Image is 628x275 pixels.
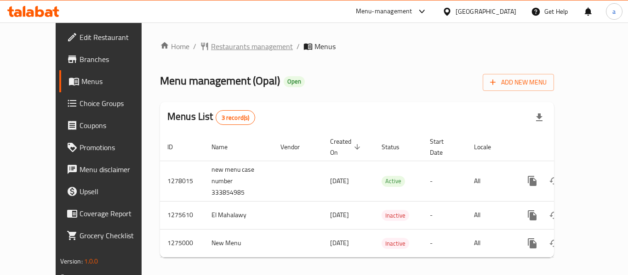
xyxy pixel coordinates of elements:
[59,26,160,48] a: Edit Restaurant
[543,204,565,226] button: Change Status
[514,133,617,161] th: Actions
[521,232,543,254] button: more
[280,141,312,152] span: Vendor
[382,141,411,152] span: Status
[160,41,554,52] nav: breadcrumb
[284,78,305,85] span: Open
[81,76,153,87] span: Menus
[80,120,153,131] span: Coupons
[216,113,255,122] span: 3 record(s)
[422,229,467,257] td: -
[490,77,547,88] span: Add New Menu
[430,136,456,158] span: Start Date
[456,6,516,17] div: [GEOGRAPHIC_DATA]
[84,255,98,267] span: 1.0.0
[211,41,293,52] span: Restaurants management
[200,41,293,52] a: Restaurants management
[204,229,273,257] td: New Menu
[80,142,153,153] span: Promotions
[467,161,514,201] td: All
[528,107,550,129] div: Export file
[330,237,349,249] span: [DATE]
[211,141,240,152] span: Name
[160,41,189,52] a: Home
[543,232,565,254] button: Change Status
[59,48,160,70] a: Branches
[80,98,153,109] span: Choice Groups
[382,176,405,186] span: Active
[297,41,300,52] li: /
[382,210,409,221] div: Inactive
[521,170,543,192] button: more
[59,202,160,224] a: Coverage Report
[204,201,273,229] td: El Mahalawy
[167,141,185,152] span: ID
[612,6,616,17] span: a
[80,208,153,219] span: Coverage Report
[467,229,514,257] td: All
[160,70,280,91] span: Menu management ( Opal )
[193,41,196,52] li: /
[216,110,256,125] div: Total records count
[59,92,160,114] a: Choice Groups
[167,110,255,125] h2: Menus List
[330,136,363,158] span: Created On
[356,6,412,17] div: Menu-management
[204,161,273,201] td: new menu case number 333854985
[160,229,204,257] td: 1275000
[521,204,543,226] button: more
[160,133,617,258] table: enhanced table
[474,141,503,152] span: Locale
[382,210,409,221] span: Inactive
[160,161,204,201] td: 1278015
[382,238,409,249] div: Inactive
[330,175,349,187] span: [DATE]
[543,170,565,192] button: Change Status
[80,230,153,241] span: Grocery Checklist
[382,238,409,249] span: Inactive
[80,186,153,197] span: Upsell
[160,201,204,229] td: 1275610
[59,224,160,247] a: Grocery Checklist
[80,164,153,175] span: Menu disclaimer
[80,54,153,65] span: Branches
[59,180,160,202] a: Upsell
[314,41,336,52] span: Menus
[59,114,160,136] a: Coupons
[80,32,153,43] span: Edit Restaurant
[422,201,467,229] td: -
[330,209,349,221] span: [DATE]
[284,76,305,87] div: Open
[467,201,514,229] td: All
[422,161,467,201] td: -
[59,70,160,92] a: Menus
[59,158,160,180] a: Menu disclaimer
[60,255,83,267] span: Version:
[59,136,160,158] a: Promotions
[483,74,554,91] button: Add New Menu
